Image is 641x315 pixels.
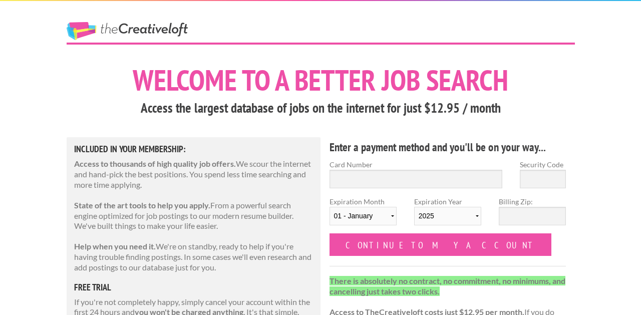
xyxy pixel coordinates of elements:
[414,196,481,233] label: Expiration Year
[499,196,566,207] label: Billing Zip:
[330,196,397,233] label: Expiration Month
[74,241,313,272] p: We're on standby, ready to help if you're having trouble finding postings. In some cases we'll ev...
[67,99,575,118] h3: Access the largest database of jobs on the internet for just $12.95 / month
[67,22,188,40] a: The Creative Loft
[74,145,313,154] h5: Included in Your Membership:
[330,207,397,225] select: Expiration Month
[74,200,210,210] strong: State of the art tools to help you apply.
[414,207,481,225] select: Expiration Year
[330,139,566,155] h4: Enter a payment method and you'll be on your way...
[520,159,566,170] label: Security Code
[74,200,313,231] p: From a powerful search engine optimized for job postings to our modern resume builder. We've buil...
[330,159,503,170] label: Card Number
[74,241,156,251] strong: Help when you need it.
[330,233,552,256] input: Continue to my account
[330,276,565,296] strong: There is absolutely no contract, no commitment, no minimums, and cancelling just takes two clicks.
[74,159,236,168] strong: Access to thousands of high quality job offers.
[67,66,575,95] h1: Welcome to a better job search
[74,159,313,190] p: We scour the internet and hand-pick the best positions. You spend less time searching and more ti...
[74,283,313,292] h5: free trial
